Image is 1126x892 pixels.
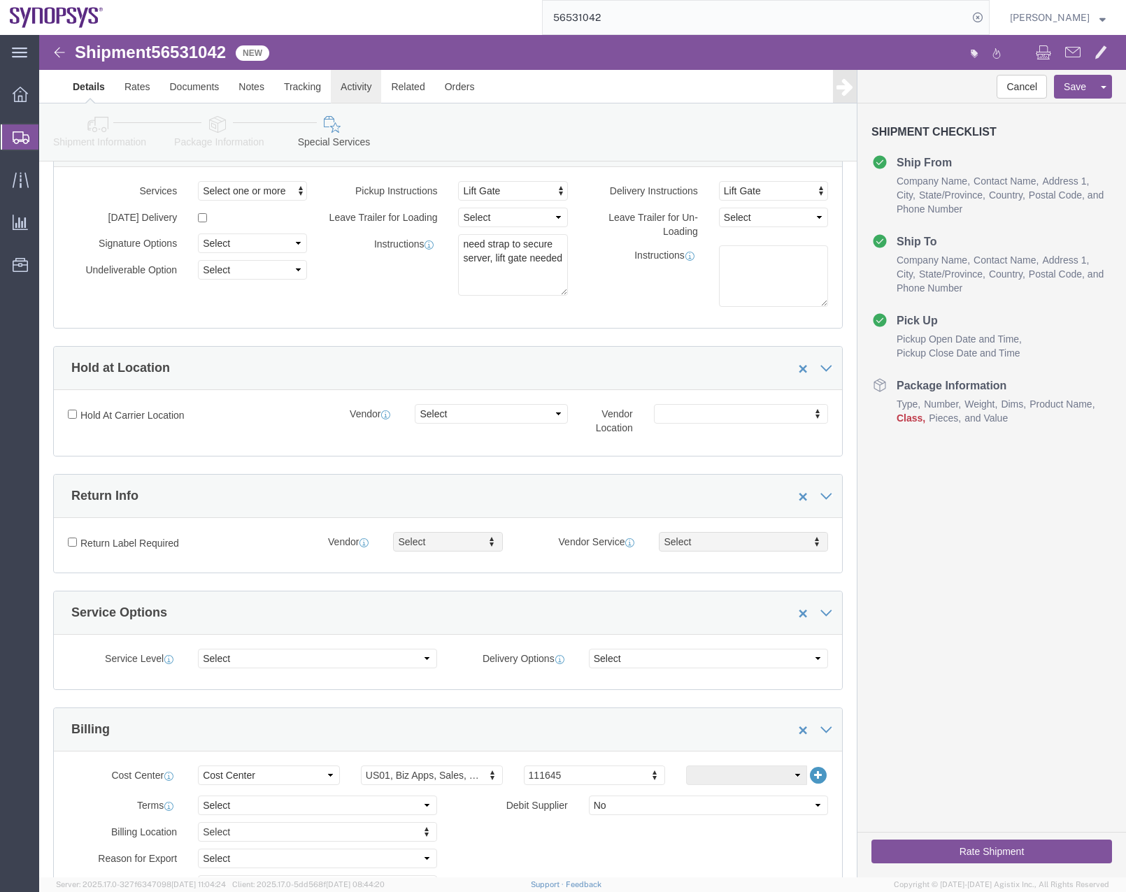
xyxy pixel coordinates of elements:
span: [DATE] 08:44:20 [326,880,385,889]
img: logo [10,7,104,28]
span: Client: 2025.17.0-5dd568f [232,880,385,889]
button: [PERSON_NAME] [1009,9,1106,26]
span: Server: 2025.17.0-327f6347098 [56,880,226,889]
span: Copyright © [DATE]-[DATE] Agistix Inc., All Rights Reserved [894,879,1109,891]
iframe: FS Legacy Container [39,35,1126,877]
a: Feedback [566,880,601,889]
span: [DATE] 11:04:24 [171,880,226,889]
span: Zach Anderson [1010,10,1090,25]
a: Support [531,880,566,889]
input: Search for shipment number, reference number [543,1,968,34]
